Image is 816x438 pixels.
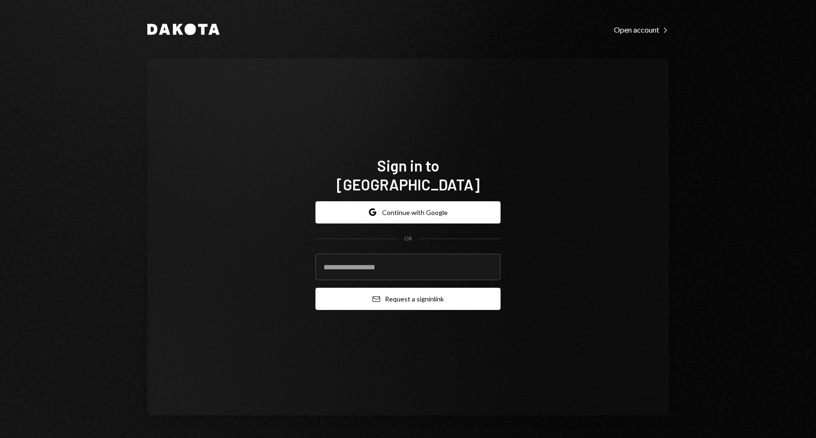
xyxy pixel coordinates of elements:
button: Request a signinlink [315,288,501,310]
h1: Sign in to [GEOGRAPHIC_DATA] [315,156,501,194]
div: Open account [614,25,669,34]
div: OR [404,235,412,243]
button: Continue with Google [315,201,501,223]
a: Open account [614,24,669,34]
